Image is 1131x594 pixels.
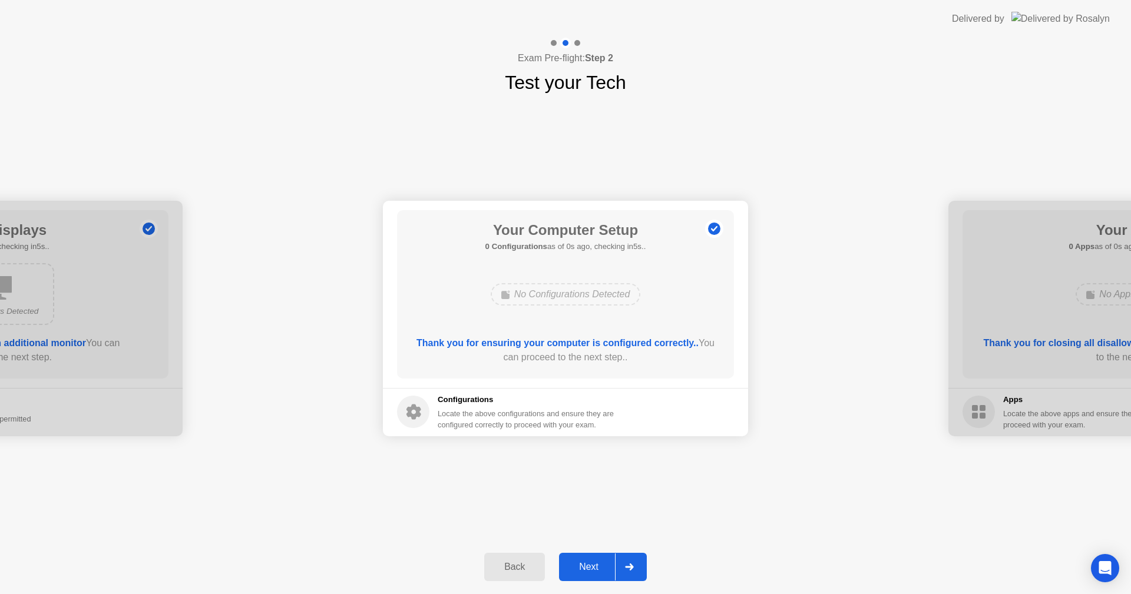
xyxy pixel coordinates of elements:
b: Step 2 [585,53,613,63]
div: Next [563,562,615,572]
h5: as of 0s ago, checking in5s.. [485,241,646,253]
div: Delivered by [952,12,1004,26]
h1: Your Computer Setup [485,220,646,241]
img: Delivered by Rosalyn [1011,12,1110,25]
b: 0 Configurations [485,242,547,251]
b: Thank you for ensuring your computer is configured correctly.. [416,338,699,348]
div: Open Intercom Messenger [1091,554,1119,582]
div: Locate the above configurations and ensure they are configured correctly to proceed with your exam. [438,408,616,430]
div: No Configurations Detected [491,283,641,306]
button: Back [484,553,545,581]
button: Next [559,553,647,581]
div: Back [488,562,541,572]
h1: Test your Tech [505,68,626,97]
h4: Exam Pre-flight: [518,51,613,65]
h5: Configurations [438,394,616,406]
div: You can proceed to the next step.. [414,336,717,364]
